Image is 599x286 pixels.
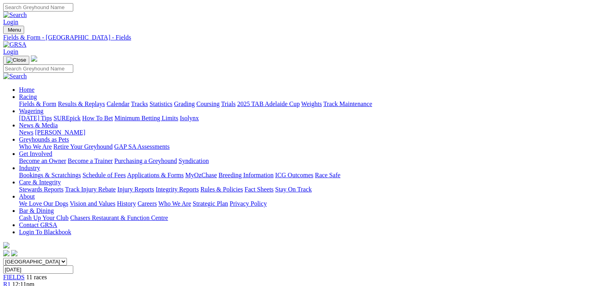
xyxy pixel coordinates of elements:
[19,129,33,136] a: News
[68,157,113,164] a: Become a Trainer
[131,100,148,107] a: Tracks
[19,129,596,136] div: News & Media
[156,186,199,193] a: Integrity Reports
[117,200,136,207] a: History
[127,172,184,178] a: Applications & Forms
[19,93,37,100] a: Racing
[31,55,37,62] img: logo-grsa-white.png
[301,100,322,107] a: Weights
[174,100,195,107] a: Grading
[53,115,80,121] a: SUREpick
[114,143,170,150] a: GAP SA Assessments
[275,172,313,178] a: ICG Outcomes
[3,41,27,48] img: GRSA
[19,186,596,193] div: Care & Integrity
[19,115,596,122] div: Wagering
[19,172,81,178] a: Bookings & Scratchings
[19,100,596,108] div: Racing
[19,86,34,93] a: Home
[3,56,29,64] button: Toggle navigation
[3,242,10,248] img: logo-grsa-white.png
[11,250,17,256] img: twitter.svg
[3,34,596,41] a: Fields & Form - [GEOGRAPHIC_DATA] - Fields
[26,274,47,280] span: 11 races
[58,100,105,107] a: Results & Replays
[237,100,300,107] a: 2025 TAB Adelaide Cup
[19,214,68,221] a: Cash Up Your Club
[3,265,73,274] input: Select date
[137,200,157,207] a: Careers
[6,57,26,63] img: Close
[19,200,596,207] div: About
[114,157,177,164] a: Purchasing a Greyhound
[70,200,115,207] a: Vision and Values
[19,193,35,200] a: About
[19,157,596,165] div: Get Involved
[19,200,68,207] a: We Love Our Dogs
[179,157,209,164] a: Syndication
[3,26,24,34] button: Toggle navigation
[3,11,27,19] img: Search
[117,186,154,193] a: Injury Reports
[82,172,126,178] a: Schedule of Fees
[3,73,27,80] img: Search
[245,186,274,193] a: Fact Sheets
[35,129,85,136] a: [PERSON_NAME]
[193,200,228,207] a: Strategic Plan
[196,100,220,107] a: Coursing
[150,100,173,107] a: Statistics
[19,150,52,157] a: Get Involved
[8,27,21,33] span: Menu
[106,100,129,107] a: Calendar
[323,100,372,107] a: Track Maintenance
[65,186,116,193] a: Track Injury Rebate
[114,115,178,121] a: Minimum Betting Limits
[19,207,54,214] a: Bar & Dining
[3,274,25,280] a: FIELDS
[221,100,236,107] a: Trials
[3,48,18,55] a: Login
[70,214,168,221] a: Chasers Restaurant & Function Centre
[275,186,312,193] a: Stay On Track
[3,250,10,256] img: facebook.svg
[19,229,71,235] a: Login To Blackbook
[19,157,66,164] a: Become an Owner
[3,3,73,11] input: Search
[53,143,113,150] a: Retire Your Greyhound
[185,172,217,178] a: MyOzChase
[19,222,57,228] a: Contact GRSA
[19,100,56,107] a: Fields & Form
[19,108,44,114] a: Wagering
[230,200,267,207] a: Privacy Policy
[3,19,18,25] a: Login
[180,115,199,121] a: Isolynx
[158,200,191,207] a: Who We Are
[200,186,243,193] a: Rules & Policies
[19,179,61,186] a: Care & Integrity
[315,172,340,178] a: Race Safe
[19,115,52,121] a: [DATE] Tips
[219,172,274,178] a: Breeding Information
[19,143,52,150] a: Who We Are
[19,165,40,171] a: Industry
[19,122,58,129] a: News & Media
[19,143,596,150] div: Greyhounds as Pets
[3,64,73,73] input: Search
[19,214,596,222] div: Bar & Dining
[19,136,69,143] a: Greyhounds as Pets
[82,115,113,121] a: How To Bet
[19,186,63,193] a: Stewards Reports
[19,172,596,179] div: Industry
